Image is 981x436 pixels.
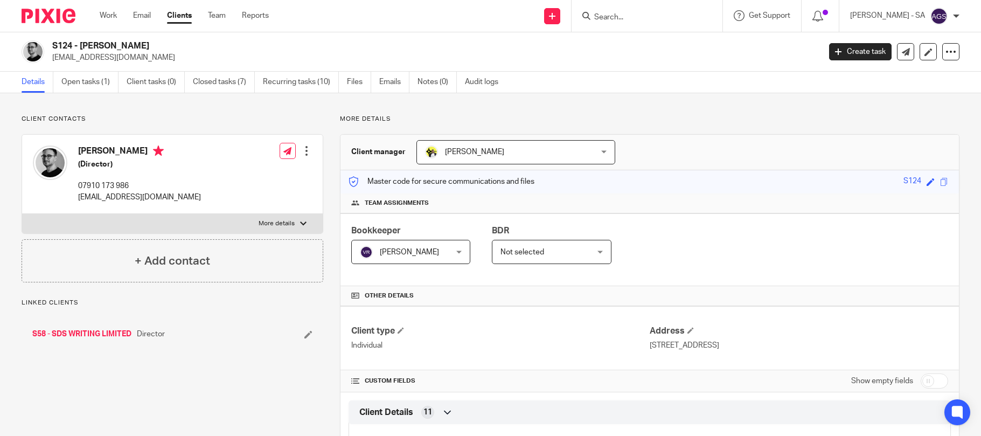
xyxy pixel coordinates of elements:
a: Details [22,72,53,93]
span: Get Support [749,12,790,19]
p: Client contacts [22,115,323,123]
span: Bookkeeper [351,226,401,235]
img: Pixie [22,9,75,23]
a: Client tasks (0) [127,72,185,93]
a: Reports [242,10,269,21]
a: Files [347,72,371,93]
p: More details [259,219,295,228]
a: Notes (0) [418,72,457,93]
img: Shain%20Shapiro.jpg [33,146,67,180]
h4: Client type [351,326,650,337]
h4: + Add contact [135,253,210,269]
h3: Client manager [351,147,406,157]
img: Carine-Starbridge.jpg [425,146,438,158]
h2: S124 - [PERSON_NAME] [52,40,661,52]
div: S124 [903,176,921,188]
span: Team assignments [365,199,429,207]
a: S58 - SDS WRITING LIMITED [32,329,131,340]
p: [STREET_ADDRESS] [650,340,948,351]
span: Not selected [500,248,544,256]
i: Primary [153,146,164,156]
p: Master code for secure communications and files [349,176,534,187]
span: Client Details [359,407,413,418]
span: BDR [492,226,509,235]
a: Recurring tasks (10) [263,72,339,93]
a: Clients [167,10,192,21]
a: Create task [829,43,892,60]
p: 07910 173 986 [78,181,201,191]
img: svg%3E [360,246,373,259]
p: Individual [351,340,650,351]
p: [PERSON_NAME] - SA [850,10,925,21]
span: [PERSON_NAME] [380,248,439,256]
a: Closed tasks (7) [193,72,255,93]
p: [EMAIL_ADDRESS][DOMAIN_NAME] [78,192,201,203]
img: svg%3E [930,8,948,25]
a: Team [208,10,226,21]
h4: [PERSON_NAME] [78,146,201,159]
span: 11 [423,407,432,418]
h4: Address [650,326,948,337]
span: Director [137,329,165,340]
span: Other details [365,292,414,300]
a: Emails [379,72,409,93]
p: Linked clients [22,299,323,307]
a: Audit logs [465,72,506,93]
p: [EMAIL_ADDRESS][DOMAIN_NAME] [52,52,813,63]
span: [PERSON_NAME] [445,148,504,156]
label: Show empty fields [851,376,913,386]
a: Open tasks (1) [61,72,119,93]
h5: (Director) [78,159,201,170]
a: Email [133,10,151,21]
img: Shain%20Shapiro.jpg [22,40,44,63]
h4: CUSTOM FIELDS [351,377,650,385]
input: Search [593,13,690,23]
p: More details [340,115,959,123]
a: Work [100,10,117,21]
